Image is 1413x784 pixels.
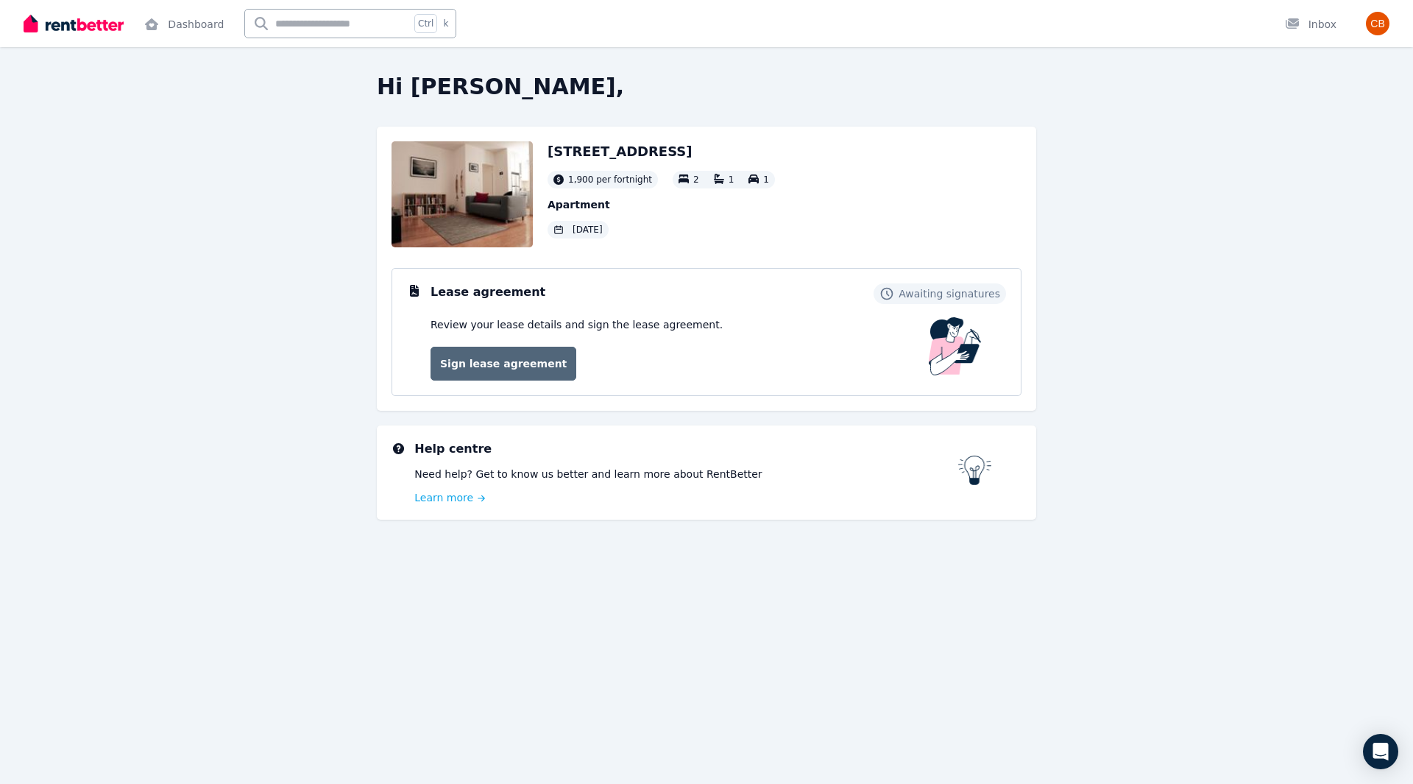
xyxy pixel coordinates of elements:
[431,317,723,332] p: Review your lease details and sign the lease agreement.
[1363,734,1398,769] div: Open Intercom Messenger
[377,74,1036,100] h2: Hi [PERSON_NAME],
[729,174,734,185] span: 1
[548,197,775,212] p: Apartment
[1366,12,1389,35] img: Charles Boyle
[958,456,992,485] img: RentBetter help centre
[24,24,35,35] img: logo_orange.svg
[414,467,958,481] p: Need help? Get to know us better and learn more about RentBetter
[431,347,576,381] a: Sign lease agreement
[693,174,699,185] span: 2
[1285,17,1336,32] div: Inbox
[414,490,958,505] a: Learn more
[163,87,248,96] div: Keywords by Traffic
[899,286,1000,301] span: Awaiting signatures
[40,85,52,97] img: tab_domain_overview_orange.svg
[573,224,603,236] span: [DATE]
[24,13,124,35] img: RentBetter
[24,38,35,50] img: website_grey.svg
[443,18,448,29] span: k
[568,174,652,186] span: 1,900 per fortnight
[414,14,437,33] span: Ctrl
[929,317,982,375] img: Lease Agreement
[41,24,72,35] div: v 4.0.25
[431,283,545,301] h3: Lease agreement
[548,141,775,162] h2: [STREET_ADDRESS]
[38,38,162,50] div: Domain: [DOMAIN_NAME]
[392,141,533,247] img: Property Url
[763,174,769,185] span: 1
[414,440,958,458] h3: Help centre
[56,87,132,96] div: Domain Overview
[146,85,158,97] img: tab_keywords_by_traffic_grey.svg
